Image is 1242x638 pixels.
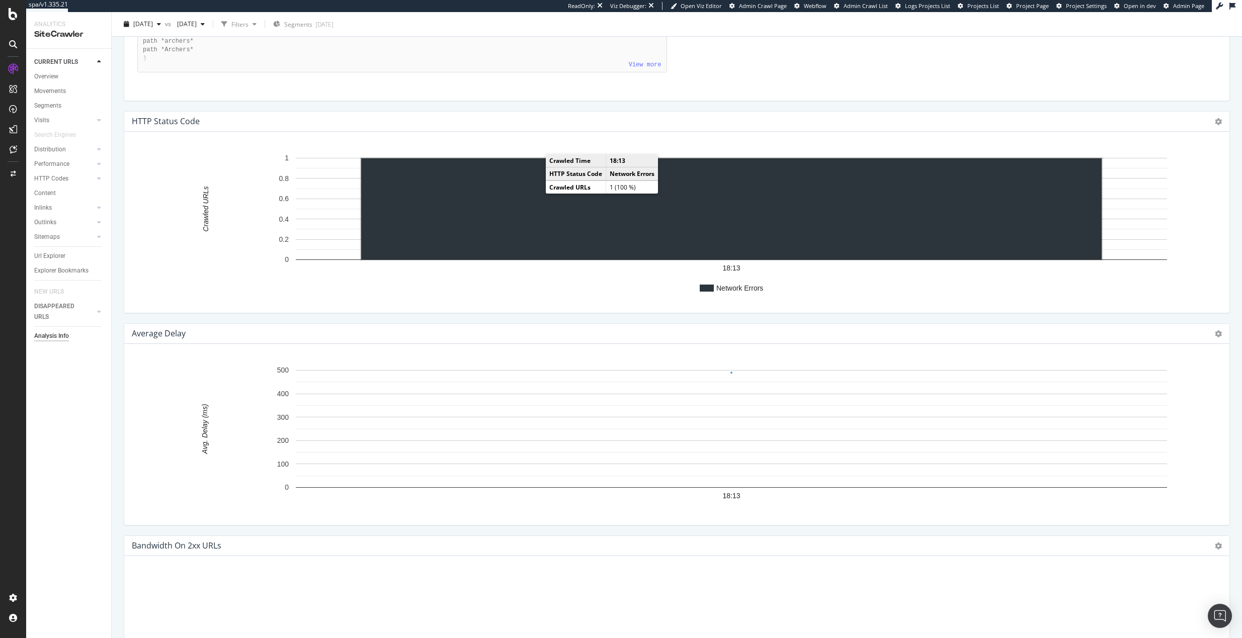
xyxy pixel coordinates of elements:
svg: A chart. [132,148,1221,305]
button: Segments[DATE] [269,16,338,32]
i: Options [1215,330,1222,337]
text: 300 [277,413,289,421]
div: ReadOnly: [568,2,595,10]
div: Open Intercom Messenger [1208,604,1232,628]
td: Network Errors [606,167,658,180]
a: Projects List [958,2,999,10]
a: Analysis Info [34,331,104,341]
a: Url Explorer [34,251,104,261]
text: 18:13 [722,492,740,500]
text: Network Errors [716,284,763,292]
div: Performance [34,159,69,169]
text: Avg. Delay (ms) [201,404,209,454]
span: Admin Crawl List [844,2,888,10]
div: DISAPPEARED URLS [34,301,85,322]
span: Admin Crawl Page [739,2,787,10]
a: Webflow [794,2,826,10]
a: Open in dev [1114,2,1156,10]
button: [DATE] [173,16,209,32]
div: Content [34,188,56,199]
i: Options [1215,118,1222,125]
div: Visits [34,115,49,126]
div: Analytics [34,20,103,29]
text: 0.8 [279,174,289,182]
span: vs [165,20,173,28]
div: Filters [231,20,249,28]
div: Inlinks [34,203,52,213]
td: HTTP Status Code [546,167,606,180]
div: Search Engines [34,130,76,140]
svg: A chart. [132,360,1221,517]
a: Open Viz Editor [671,2,722,10]
div: NEW URLS [34,287,64,297]
span: Webflow [804,2,826,10]
button: Filters [217,16,261,32]
div: Outlinks [34,217,56,228]
span: Segments [284,20,312,29]
a: DISAPPEARED URLS [34,301,94,322]
a: Admin Crawl Page [729,2,787,10]
text: 400 [277,390,289,398]
a: Explorer Bookmarks [34,265,104,276]
span: Project Page [1016,2,1049,10]
a: Sitemaps [34,232,94,242]
a: CURRENT URLS [34,57,94,67]
td: Crawled Time [546,154,606,167]
a: Admin Crawl List [834,2,888,10]
div: CURRENT URLS [34,57,78,67]
div: [DATE] [315,20,334,29]
a: NEW URLS [34,287,74,297]
text: 100 [277,460,289,468]
span: 2025 Aug. 1st [173,20,197,28]
div: Analysis Info [34,331,69,341]
div: Segments [34,101,61,111]
text: 0.6 [279,195,289,203]
a: Outlinks [34,217,94,228]
td: Crawled URLs [546,181,606,194]
span: Open in dev [1124,2,1156,10]
div: Distribution [34,144,66,155]
div: Url Explorer [34,251,65,261]
a: Visits [34,115,94,126]
a: Project Settings [1056,2,1107,10]
text: 0 [285,483,289,491]
a: Project Page [1007,2,1049,10]
a: Admin Page [1164,2,1204,10]
h4: Average Delay [132,327,186,340]
a: Logs Projects List [895,2,950,10]
text: 1 [285,154,289,162]
span: 2025 Aug. 11th [133,20,153,28]
text: 0.4 [279,215,289,223]
a: Performance [34,159,94,169]
div: Viz Debugger: [610,2,646,10]
a: Movements [34,86,104,97]
span: Open Viz Editor [681,2,722,10]
a: Content [34,188,104,199]
td: 18:13 [606,154,658,167]
span: Admin Page [1173,2,1204,10]
div: Overview [34,71,58,82]
button: [DATE] [120,16,165,32]
div: Sitemaps [34,232,60,242]
a: Segments [34,101,104,111]
text: 500 [277,366,289,374]
i: Options [1215,542,1222,550]
a: HTTP Codes [34,173,94,184]
div: Movements [34,86,66,97]
a: Search Engines [34,130,86,140]
text: 0.2 [279,235,289,243]
a: Distribution [34,144,94,155]
div: SiteCrawler [34,29,103,40]
text: 18:13 [722,264,740,272]
text: 200 [277,436,289,444]
a: View more [629,61,661,68]
text: Crawled URLs [202,186,210,231]
h4: HTTP Status Code [132,115,200,128]
div: HTTP Codes [34,173,68,184]
a: Inlinks [34,203,94,213]
h4: Bandwidth on 2xx URLs [132,539,221,553]
a: Overview [34,71,104,82]
span: Projects List [967,2,999,10]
